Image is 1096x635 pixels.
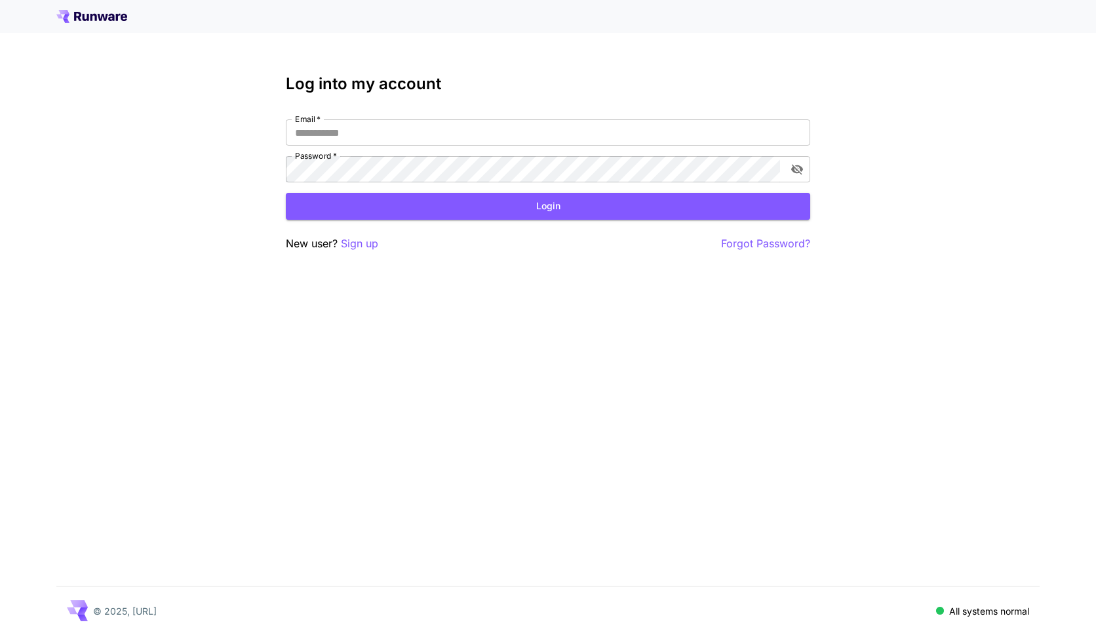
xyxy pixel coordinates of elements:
button: Sign up [341,236,378,252]
button: toggle password visibility [785,157,809,181]
button: Login [286,193,810,220]
p: All systems normal [949,604,1029,618]
button: Forgot Password? [721,236,810,252]
h3: Log into my account [286,75,810,93]
p: © 2025, [URL] [93,604,157,618]
label: Email [295,113,321,125]
label: Password [295,150,337,161]
p: New user? [286,236,378,252]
